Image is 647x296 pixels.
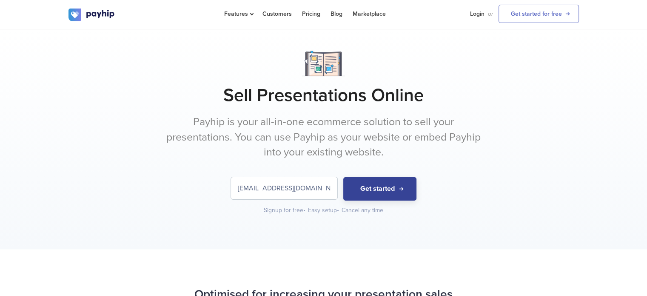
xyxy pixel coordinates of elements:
span: • [303,207,305,214]
div: Signup for free [264,206,306,215]
input: Enter your email address [231,177,337,199]
img: logo.svg [68,9,115,21]
img: Notebook.png [302,51,345,76]
a: Get started for free [499,5,579,23]
span: Features [224,10,252,17]
div: Easy setup [308,206,340,215]
button: Get started [343,177,416,201]
h1: Sell Presentations Online [68,85,579,106]
p: Payhip is your all-in-one ecommerce solution to sell your presentations. You can use Payhip as yo... [164,115,483,160]
div: Cancel any time [342,206,383,215]
span: • [337,207,339,214]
